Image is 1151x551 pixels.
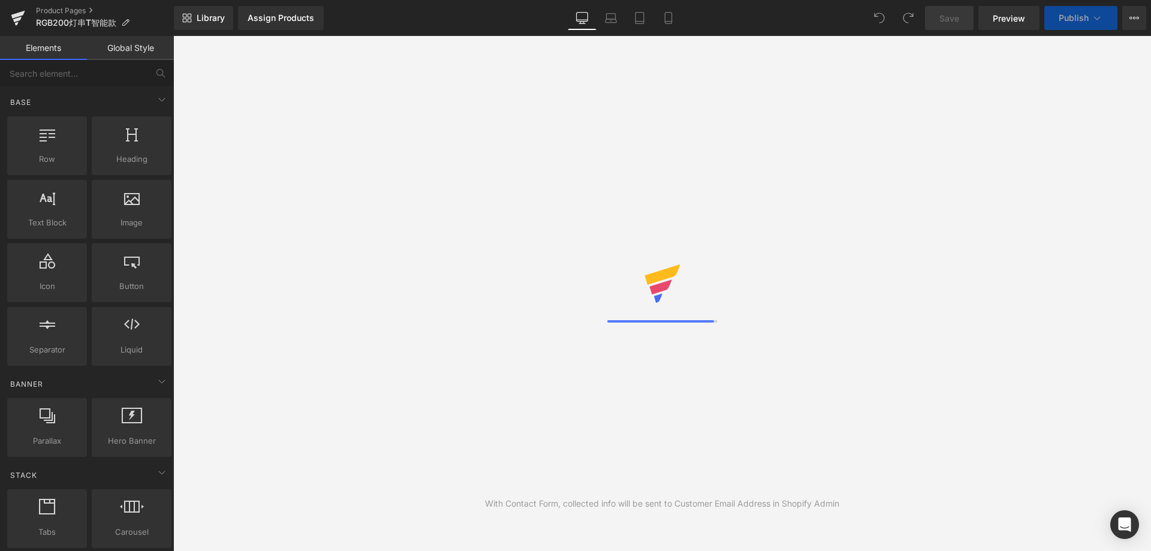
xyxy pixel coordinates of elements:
button: More [1122,6,1146,30]
div: Assign Products [248,13,314,23]
span: Image [95,216,168,229]
span: Publish [1059,13,1089,23]
div: With Contact Form, collected info will be sent to Customer Email Address in Shopify Admin [485,497,839,510]
a: Desktop [568,6,596,30]
span: Tabs [11,526,83,538]
div: Open Intercom Messenger [1110,510,1139,539]
span: Parallax [11,435,83,447]
a: Product Pages [36,6,174,16]
span: Liquid [95,344,168,356]
button: Redo [896,6,920,30]
span: Button [95,280,168,293]
span: Banner [9,378,44,390]
span: Library [197,13,225,23]
span: Save [939,12,959,25]
span: Stack [9,469,38,481]
a: New Library [174,6,233,30]
a: Laptop [596,6,625,30]
span: Hero Banner [95,435,168,447]
a: Global Style [87,36,174,60]
span: Row [11,153,83,165]
a: Tablet [625,6,654,30]
button: Undo [867,6,891,30]
span: Separator [11,344,83,356]
span: Preview [993,12,1025,25]
a: Preview [978,6,1039,30]
button: Publish [1044,6,1117,30]
span: Text Block [11,216,83,229]
span: Base [9,97,32,108]
span: Carousel [95,526,168,538]
span: RGB200灯串T智能款 [36,18,116,28]
a: Mobile [654,6,683,30]
span: Icon [11,280,83,293]
span: Heading [95,153,168,165]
